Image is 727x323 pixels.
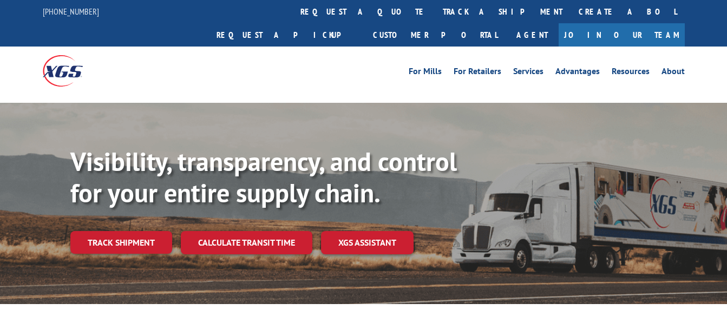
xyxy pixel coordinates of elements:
[513,67,543,79] a: Services
[365,23,506,47] a: Customer Portal
[70,231,172,254] a: Track shipment
[70,144,457,209] b: Visibility, transparency, and control for your entire supply chain.
[555,67,600,79] a: Advantages
[661,67,685,79] a: About
[208,23,365,47] a: Request a pickup
[409,67,442,79] a: For Mills
[559,23,685,47] a: Join Our Team
[321,231,414,254] a: XGS ASSISTANT
[43,6,99,17] a: [PHONE_NUMBER]
[454,67,501,79] a: For Retailers
[506,23,559,47] a: Agent
[612,67,650,79] a: Resources
[181,231,312,254] a: Calculate transit time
